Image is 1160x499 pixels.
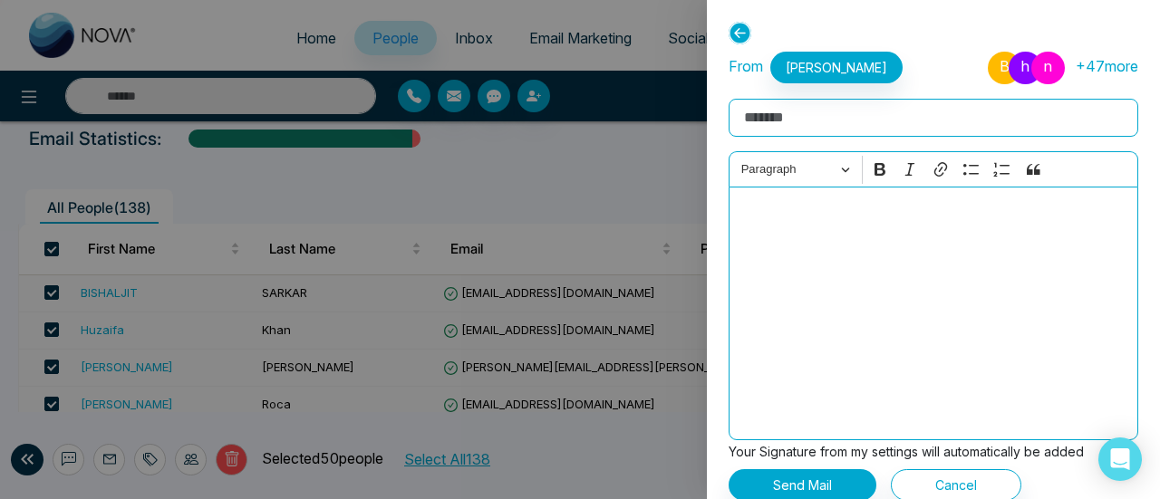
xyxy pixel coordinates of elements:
[1009,52,1042,84] span: h
[741,158,836,180] span: Paragraph
[729,444,1084,459] small: Your Signature from my settings will automatically be added
[729,151,1138,187] div: Editor toolbar
[988,52,1021,84] span: B
[1076,55,1138,77] li: + 47 more
[770,52,903,83] span: [PERSON_NAME]
[729,187,1138,440] div: Editor editing area: main
[1031,52,1065,84] span: n
[1098,437,1142,481] div: Open Intercom Messenger
[733,156,858,184] button: Paragraph
[729,52,903,83] p: From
